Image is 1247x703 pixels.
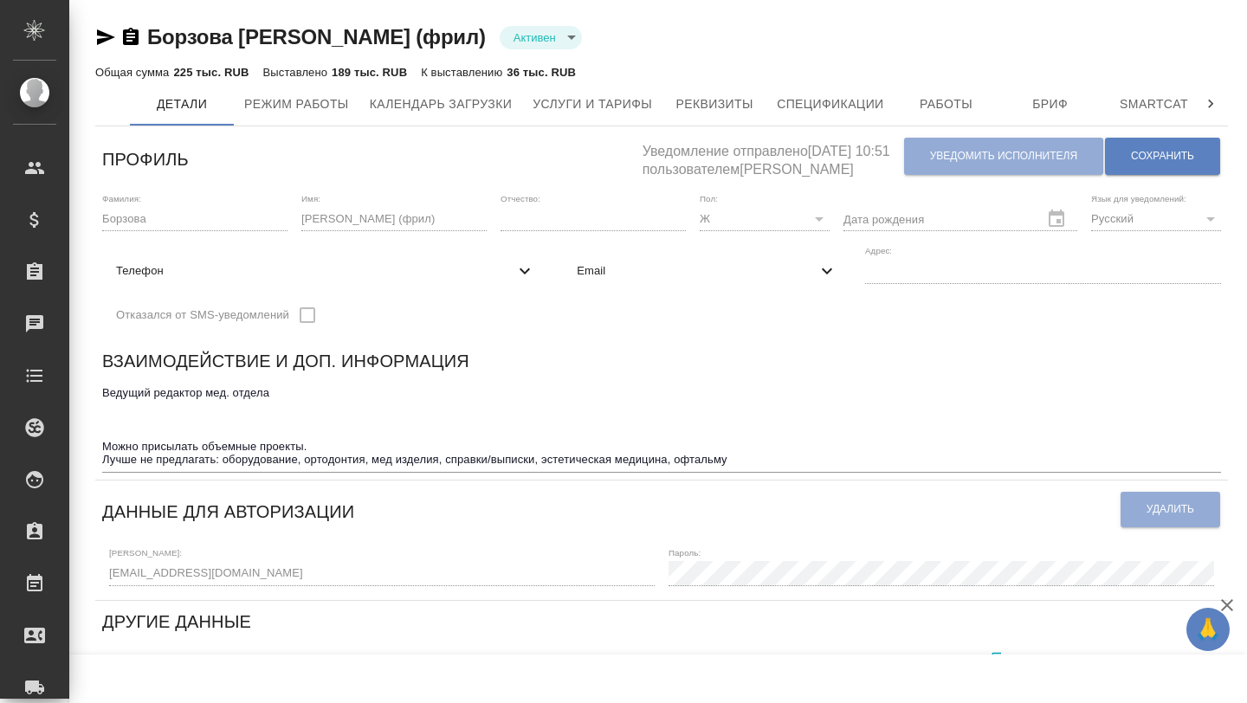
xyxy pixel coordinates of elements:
[1091,207,1221,231] div: Русский
[263,66,333,79] p: Выставлено
[865,247,892,255] label: Адрес:
[980,642,1016,678] button: Скопировать ссылку
[102,386,1221,467] textarea: Ведущий редактор мед. отдела Можно присылать объемные проекты. Лучше не предлагать: оборудование,...
[673,94,756,115] span: Реквизиты
[1193,611,1223,648] span: 🙏
[147,25,486,48] a: Борзова [PERSON_NAME] (фрил)
[95,66,173,79] p: Общая сумма
[643,133,903,179] h5: Уведомление отправлено [DATE] 10:51 пользователем [PERSON_NAME]
[109,549,182,558] label: [PERSON_NAME]:
[301,194,320,203] label: Имя:
[777,94,883,115] span: Спецификации
[140,94,223,115] span: Детали
[370,94,513,115] span: Календарь загрузки
[1113,94,1196,115] span: Smartcat
[116,306,289,324] span: Отказался от SMS-уведомлений
[95,27,116,48] button: Скопировать ссылку для ЯМессенджера
[1105,138,1220,175] button: Сохранить
[1131,149,1194,164] span: Сохранить
[102,252,549,290] div: Телефон
[508,30,561,45] button: Активен
[507,66,576,79] p: 36 тыс. RUB
[102,194,141,203] label: Фамилия:
[501,194,540,203] label: Отчество:
[120,27,141,48] button: Скопировать ссылку
[669,549,701,558] label: Пароль:
[700,207,830,231] div: Ж
[1091,194,1186,203] label: Язык для уведомлений:
[173,66,249,79] p: 225 тыс. RUB
[563,252,850,290] div: Email
[102,498,354,526] h6: Данные для авторизации
[244,94,349,115] span: Режим работы
[905,94,988,115] span: Работы
[421,66,507,79] p: К выставлению
[102,347,469,375] h6: Взаимодействие и доп. информация
[533,94,652,115] span: Услуги и тарифы
[1009,94,1092,115] span: Бриф
[577,262,816,280] span: Email
[116,262,514,280] span: Телефон
[1186,608,1230,651] button: 🙏
[332,66,407,79] p: 189 тыс. RUB
[700,194,718,203] label: Пол:
[102,608,251,635] h6: Другие данные
[500,26,582,49] div: Активен
[102,145,189,173] h6: Профиль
